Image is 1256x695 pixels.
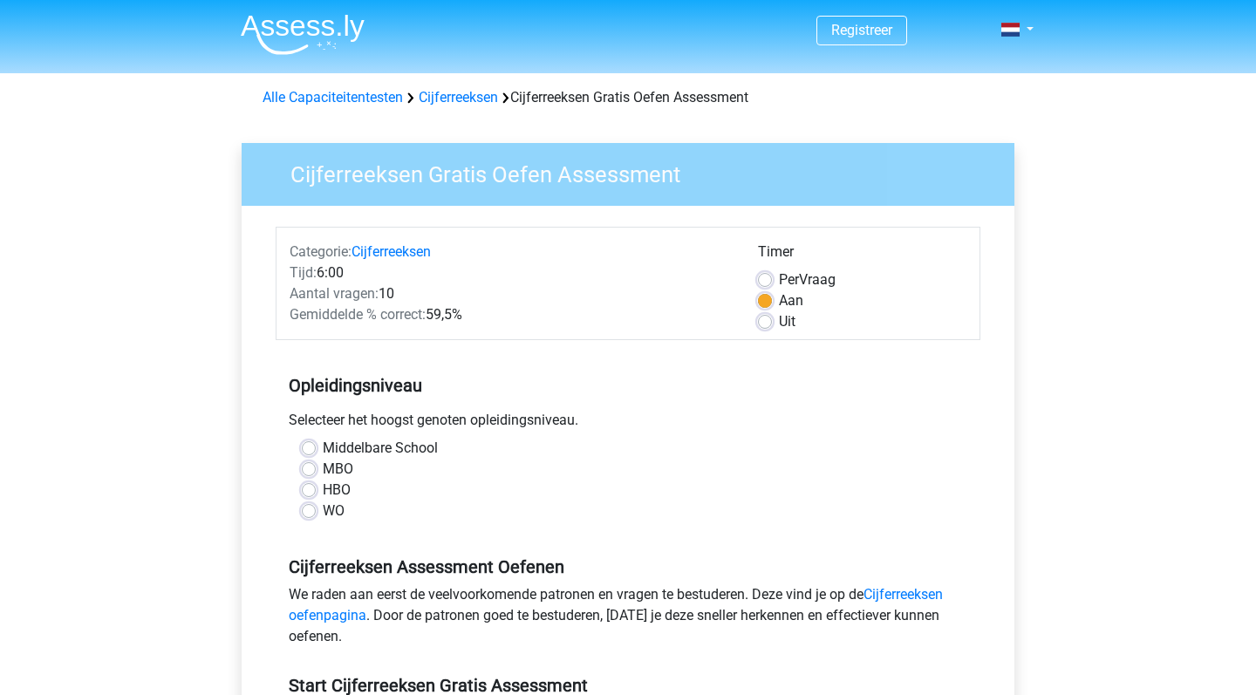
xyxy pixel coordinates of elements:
span: Categorie: [290,243,352,260]
span: Aantal vragen: [290,285,379,302]
img: Assessly [241,14,365,55]
label: Middelbare School [323,438,438,459]
h5: Cijferreeksen Assessment Oefenen [289,556,967,577]
div: Timer [758,242,966,269]
div: 10 [276,283,745,304]
label: Uit [779,311,795,332]
label: MBO [323,459,353,480]
label: WO [323,501,345,521]
div: Selecteer het hoogst genoten opleidingsniveau. [276,410,980,438]
span: Per [779,271,799,288]
div: 59,5% [276,304,745,325]
div: Cijferreeksen Gratis Oefen Assessment [256,87,1000,108]
label: HBO [323,480,351,501]
h3: Cijferreeksen Gratis Oefen Assessment [270,154,1001,188]
div: We raden aan eerst de veelvoorkomende patronen en vragen te bestuderen. Deze vind je op de . Door... [276,584,980,654]
a: Cijferreeksen [419,89,498,106]
a: Alle Capaciteitentesten [263,89,403,106]
a: Cijferreeksen [352,243,431,260]
div: 6:00 [276,262,745,283]
a: Registreer [831,22,892,38]
span: Gemiddelde % correct: [290,306,426,323]
label: Vraag [779,269,836,290]
span: Tijd: [290,264,317,281]
label: Aan [779,290,803,311]
h5: Opleidingsniveau [289,368,967,403]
